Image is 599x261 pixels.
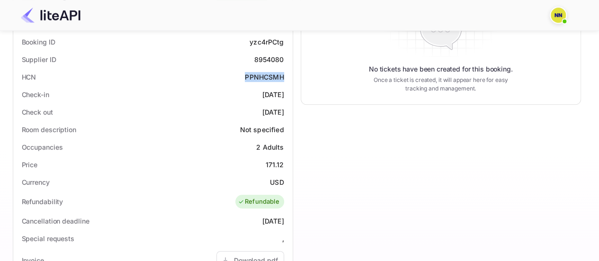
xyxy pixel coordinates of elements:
img: N/A N/A [551,8,566,23]
p: No tickets have been created for this booking. [369,64,513,74]
div: HCN [22,72,36,82]
div: Supplier ID [22,54,56,64]
div: Price [22,160,38,170]
div: 2 Adults [256,142,284,152]
div: Refundable [238,197,279,207]
div: [DATE] [262,216,284,226]
div: [DATE] [262,90,284,99]
div: Check-in [22,90,49,99]
div: Special requests [22,234,74,243]
div: PPNHCSMH [245,72,284,82]
div: Not specified [240,125,284,135]
div: [DATE] [262,107,284,117]
div: Check out [22,107,53,117]
img: LiteAPI Logo [21,8,80,23]
div: Currency [22,177,50,187]
p: Once a ticket is created, it will appear here for easy tracking and management. [366,76,516,93]
div: Room description [22,125,76,135]
div: Booking ID [22,37,55,47]
div: USD [270,177,284,187]
div: , [282,234,284,243]
div: 171.12 [266,160,284,170]
div: 8954080 [254,54,284,64]
div: Occupancies [22,142,63,152]
div: Refundability [22,197,63,207]
div: yzc4rPCtg [250,37,284,47]
div: Cancellation deadline [22,216,89,226]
